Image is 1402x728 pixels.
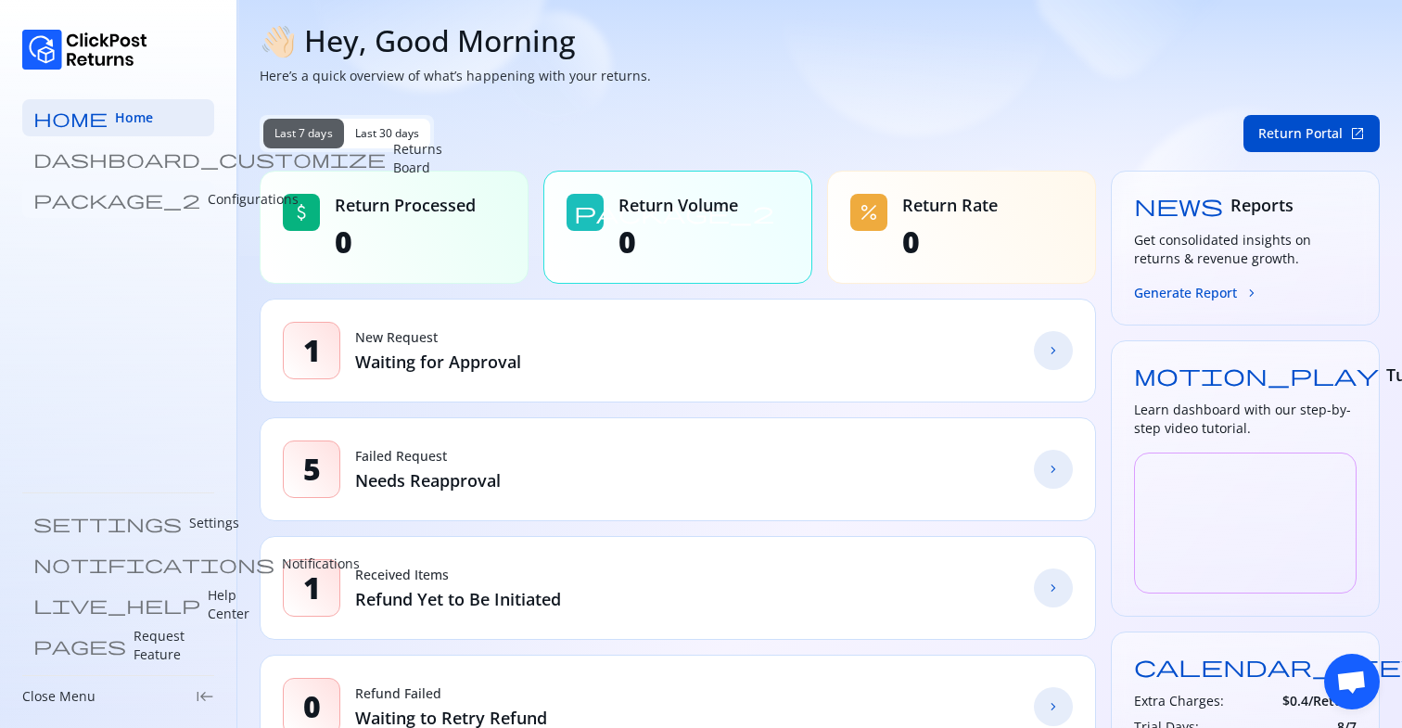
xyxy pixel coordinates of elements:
[208,190,299,209] p: Configurations
[189,514,239,532] p: Settings
[196,687,214,706] span: keyboard_tab_rtl
[335,224,476,261] span: 0
[260,67,1380,85] p: Here’s a quick overview of what’s happening with your returns.
[274,126,333,141] span: Last 7 days
[22,687,214,706] div: Close Menukeyboard_tab_rtl
[33,149,386,168] span: dashboard_customize
[355,566,561,584] p: Received Items
[33,595,200,614] span: live_help
[1243,115,1380,152] button: Return Portalopen_in_new
[22,627,214,664] a: pages Request Feature
[1034,450,1073,489] a: chevron_forward
[1046,699,1061,714] span: chevron_forward
[1034,331,1073,370] a: chevron_forward
[355,126,420,141] span: Last 30 days
[303,688,321,725] span: 0
[618,224,738,261] span: 0
[263,119,344,148] button: Last 7 days
[1134,231,1357,268] h3: Get consolidated insights on returns & revenue growth.
[22,545,214,582] a: notifications Notifications
[1046,343,1061,358] span: chevron_forward
[22,504,214,542] a: settings Settings
[303,569,321,607] span: 1
[393,140,442,177] p: Returns Board
[1134,401,1357,438] h3: Learn dashboard with our step-by-step video tutorial.
[33,190,200,209] span: package_2
[355,469,501,492] p: Needs Reapproval
[22,30,147,70] img: Logo
[1350,126,1365,141] span: open_in_new
[355,328,521,347] p: New Request
[208,586,249,623] p: Help Center
[22,140,214,177] a: dashboard_customize Returns Board
[22,687,96,706] p: Close Menu
[1034,568,1073,607] a: chevron_forward
[344,119,431,148] button: Last 30 days
[1230,194,1294,216] span: Reports
[282,555,360,573] p: Notifications
[33,514,182,532] span: settings
[134,627,203,664] p: Request Feature
[1134,692,1224,710] h3: Extra Charges:
[335,194,476,216] span: Return Processed
[902,194,998,216] span: Return Rate
[290,201,312,224] span: attach_money
[1134,194,1223,216] span: news
[1134,364,1379,386] span: motion_play
[858,201,880,224] span: percent
[355,684,547,703] p: Refund Failed
[1046,462,1061,477] span: chevron_forward
[618,194,738,216] span: Return Volume
[1244,286,1259,300] span: chevron_forward
[1134,453,1357,594] iframe: YouTube video player
[574,201,774,224] span: package_2
[1134,283,1259,302] button: Generate Reportchevron_forward
[22,99,214,136] a: home Home
[355,447,501,466] p: Failed Request
[1282,692,1357,710] span: $ 0.4 /Return
[902,224,998,261] span: 0
[22,586,214,623] a: live_help Help Center
[1324,654,1380,709] div: Open chat
[260,22,1380,59] h1: 👋🏻 Hey, Good Morning
[1046,581,1061,595] span: chevron_forward
[33,109,108,127] span: home
[33,636,126,655] span: pages
[22,181,214,218] a: package_2 Configurations
[33,555,274,573] span: notifications
[355,351,521,373] p: Waiting for Approval
[303,332,321,369] span: 1
[1034,687,1073,726] a: chevron_forward
[303,451,321,488] span: 5
[115,109,153,127] span: Home
[355,588,561,610] p: Refund Yet to Be Initiated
